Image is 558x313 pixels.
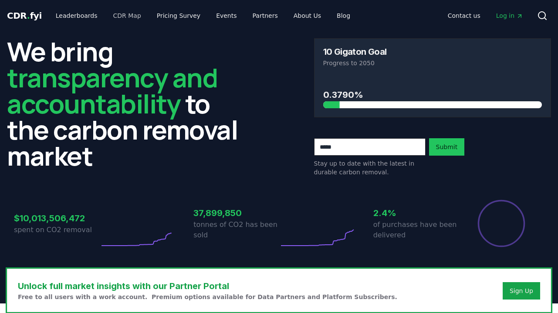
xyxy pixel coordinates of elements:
p: spent on CO2 removal [14,225,99,235]
a: Sign Up [510,286,533,295]
h3: Unlock full market insights with our Partner Portal [18,280,397,293]
a: CDR Map [106,8,148,23]
p: tonnes of CO2 has been sold [193,220,279,240]
p: Free to all users with a work account. Premium options available for Data Partners and Platform S... [18,293,397,301]
span: CDR fyi [7,10,42,21]
a: CDR.fyi [7,10,42,22]
h3: 10 Gigaton Goal [323,47,387,56]
a: Partners [246,8,285,23]
nav: Main [49,8,357,23]
a: Leaderboards [49,8,105,23]
a: About Us [287,8,328,23]
p: Progress to 2050 [323,59,542,67]
h3: $10,013,506,472 [14,212,99,225]
span: Log in [496,11,523,20]
a: Blog [330,8,357,23]
nav: Main [441,8,530,23]
p: of purchases have been delivered [373,220,459,240]
button: Submit [429,138,465,156]
a: Pricing Survey [150,8,207,23]
h3: 2.4% [373,206,459,220]
div: Percentage of sales delivered [477,199,526,248]
a: Contact us [441,8,487,23]
a: Events [209,8,243,23]
h3: 37,899,850 [193,206,279,220]
span: transparency and accountability [7,60,217,121]
span: . [27,10,30,21]
p: Stay up to date with the latest in durable carbon removal. [314,159,426,176]
h3: 0.3790% [323,88,542,101]
button: Sign Up [503,282,540,300]
h2: We bring to the carbon removal market [7,38,244,169]
a: Log in [489,8,530,23]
